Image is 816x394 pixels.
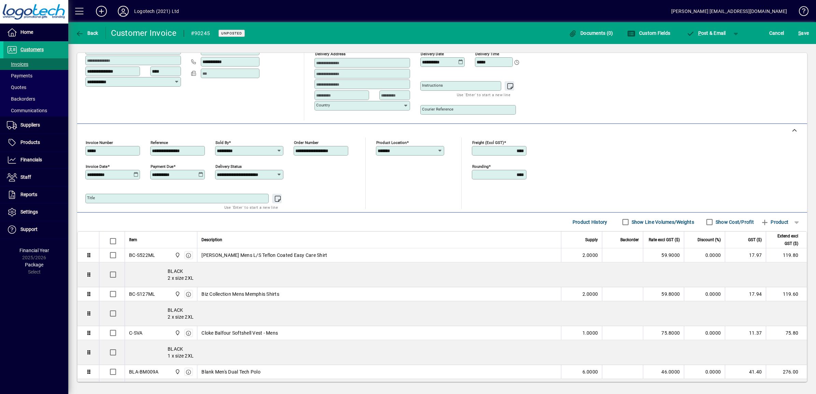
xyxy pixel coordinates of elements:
[215,164,242,169] mat-label: Delivery status
[627,30,670,36] span: Custom Fields
[201,368,261,375] span: Blank Men's Dual Tech Polo
[129,330,142,336] div: C-SVA
[3,24,68,41] a: Home
[68,27,106,39] app-page-header-button: Back
[25,262,43,267] span: Package
[3,105,68,116] a: Communications
[129,236,137,244] span: Item
[582,252,598,259] span: 2.0000
[3,134,68,151] a: Products
[472,140,504,145] mat-label: Freight (excl GST)
[224,203,278,211] mat-hint: Use 'Enter' to start a new line
[698,236,721,244] span: Discount (%)
[173,290,181,298] span: Central
[725,287,766,301] td: 17.94
[582,291,598,297] span: 2.0000
[725,365,766,379] td: 41.40
[7,73,32,78] span: Payments
[376,140,407,145] mat-label: Product location
[20,47,44,52] span: Customers
[647,291,680,297] div: 59.8000
[582,368,598,375] span: 6.0000
[20,122,40,128] span: Suppliers
[766,287,807,301] td: 119.60
[215,140,229,145] mat-label: Sold by
[7,61,28,67] span: Invoices
[472,164,489,169] mat-label: Rounding
[20,29,33,35] span: Home
[620,236,639,244] span: Backorder
[201,330,278,336] span: Cloke Balfour Softshell Vest - Mens
[173,329,181,337] span: Central
[75,30,98,36] span: Back
[698,30,701,36] span: P
[684,287,725,301] td: 0.0000
[134,6,179,17] div: Logotech (2021) Ltd
[87,195,95,200] mat-label: Title
[725,326,766,340] td: 11.37
[20,209,38,215] span: Settings
[191,28,210,39] div: #90245
[714,219,754,225] label: Show Cost/Profit
[630,219,694,225] label: Show Line Volumes/Weights
[684,365,725,379] td: 0.0000
[19,248,49,253] span: Financial Year
[3,151,68,169] a: Financials
[3,93,68,105] a: Backorders
[585,236,598,244] span: Supply
[90,5,112,17] button: Add
[20,227,38,232] span: Support
[173,368,181,376] span: Central
[3,58,68,70] a: Invoices
[74,27,100,39] button: Back
[457,91,510,99] mat-hint: Use 'Enter' to start a new line
[3,204,68,221] a: Settings
[3,70,68,82] a: Payments
[725,248,766,262] td: 17.97
[770,232,798,247] span: Extend excl GST ($)
[3,221,68,238] a: Support
[582,330,598,336] span: 1.0000
[125,340,807,365] div: BLACK 1 x size 2XL
[766,248,807,262] td: 119.80
[647,368,680,375] div: 46.0000
[151,140,168,145] mat-label: Reference
[766,326,807,340] td: 75.80
[748,236,762,244] span: GST ($)
[7,96,35,102] span: Backorders
[649,236,680,244] span: Rate excl GST ($)
[151,164,173,169] mat-label: Payment due
[569,30,613,36] span: Documents (0)
[294,140,319,145] mat-label: Order number
[129,252,155,259] div: BC-S522ML
[684,326,725,340] td: 0.0000
[798,28,809,39] span: ave
[20,140,40,145] span: Products
[111,28,177,39] div: Customer Invoice
[684,248,725,262] td: 0.0000
[647,330,680,336] div: 75.8000
[757,216,792,228] button: Product
[647,252,680,259] div: 59.9000
[86,140,113,145] mat-label: Invoice number
[125,301,807,326] div: BLACK 2 x size 2XL
[20,174,31,180] span: Staff
[201,291,279,297] span: Biz Collection Mens Memphis Shirts
[20,157,42,162] span: Financials
[683,27,729,39] button: Post & Email
[129,368,159,375] div: BLA-BM009A
[3,169,68,186] a: Staff
[422,83,443,88] mat-label: Instructions
[769,28,784,39] span: Cancel
[573,217,607,228] span: Product History
[797,27,811,39] button: Save
[112,5,134,17] button: Profile
[422,107,453,112] mat-label: Courier Reference
[798,30,801,36] span: S
[794,1,807,24] a: Knowledge Base
[3,186,68,203] a: Reports
[625,27,672,39] button: Custom Fields
[316,103,330,107] mat-label: Country
[7,108,47,113] span: Communications
[173,251,181,259] span: Central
